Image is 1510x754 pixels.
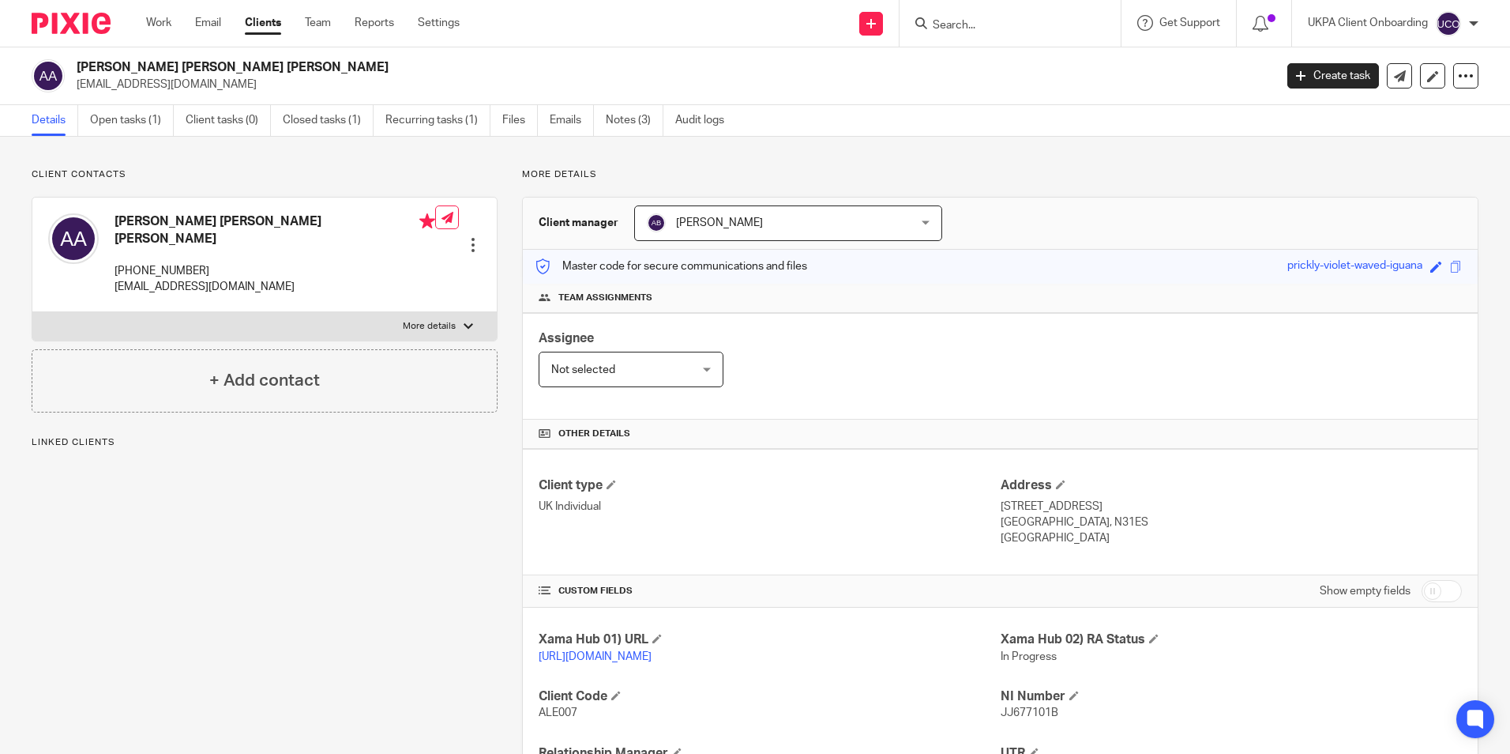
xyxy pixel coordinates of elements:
[675,105,736,136] a: Audit logs
[1159,17,1220,28] span: Get Support
[522,168,1478,181] p: More details
[419,213,435,229] i: Primary
[1001,530,1462,546] p: [GEOGRAPHIC_DATA]
[245,15,281,31] a: Clients
[1001,631,1462,648] h4: Xama Hub 02) RA Status
[115,279,435,295] p: [EMAIL_ADDRESS][DOMAIN_NAME]
[539,631,1000,648] h4: Xama Hub 01) URL
[539,332,594,345] span: Assignee
[502,105,538,136] a: Files
[1001,515,1462,530] p: [GEOGRAPHIC_DATA], N31ES
[550,105,594,136] a: Emails
[385,105,490,136] a: Recurring tasks (1)
[539,651,652,662] a: [URL][DOMAIN_NAME]
[186,105,271,136] a: Client tasks (0)
[539,215,618,231] h3: Client manager
[32,13,111,34] img: Pixie
[209,368,320,393] h4: + Add contact
[115,213,435,247] h4: [PERSON_NAME] [PERSON_NAME] [PERSON_NAME]
[1287,63,1379,89] a: Create task
[1001,707,1058,718] span: JJ677101B
[1320,583,1410,599] label: Show empty fields
[1436,11,1461,36] img: svg%3E
[355,15,394,31] a: Reports
[195,15,221,31] a: Email
[77,77,1264,92] p: [EMAIL_ADDRESS][DOMAIN_NAME]
[647,213,666,232] img: svg%3E
[931,19,1073,33] input: Search
[535,258,807,274] p: Master code for secure communications and files
[1001,499,1462,515] p: [STREET_ADDRESS]
[539,707,577,718] span: ALE007
[48,213,99,264] img: svg%3E
[77,59,1026,76] h2: [PERSON_NAME] [PERSON_NAME] [PERSON_NAME]
[90,105,174,136] a: Open tasks (1)
[539,688,1000,705] h4: Client Code
[1001,688,1462,705] h4: NI Number
[305,15,331,31] a: Team
[1308,15,1428,31] p: UKPA Client Onboarding
[32,168,498,181] p: Client contacts
[606,105,663,136] a: Notes (3)
[539,499,1000,515] p: UK Individual
[1287,258,1422,276] div: prickly-violet-waved-iguana
[418,15,460,31] a: Settings
[558,292,652,304] span: Team assignments
[539,477,1000,494] h4: Client type
[146,15,171,31] a: Work
[32,105,78,136] a: Details
[676,217,763,228] span: [PERSON_NAME]
[539,585,1000,598] h4: CUSTOM FIELDS
[551,364,615,375] span: Not selected
[32,59,65,92] img: svg%3E
[115,263,435,279] p: [PHONE_NUMBER]
[1001,477,1462,494] h4: Address
[1001,651,1057,662] span: In Progress
[558,428,630,440] span: Other details
[32,436,498,449] p: Linked clients
[403,320,456,333] p: More details
[283,105,374,136] a: Closed tasks (1)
